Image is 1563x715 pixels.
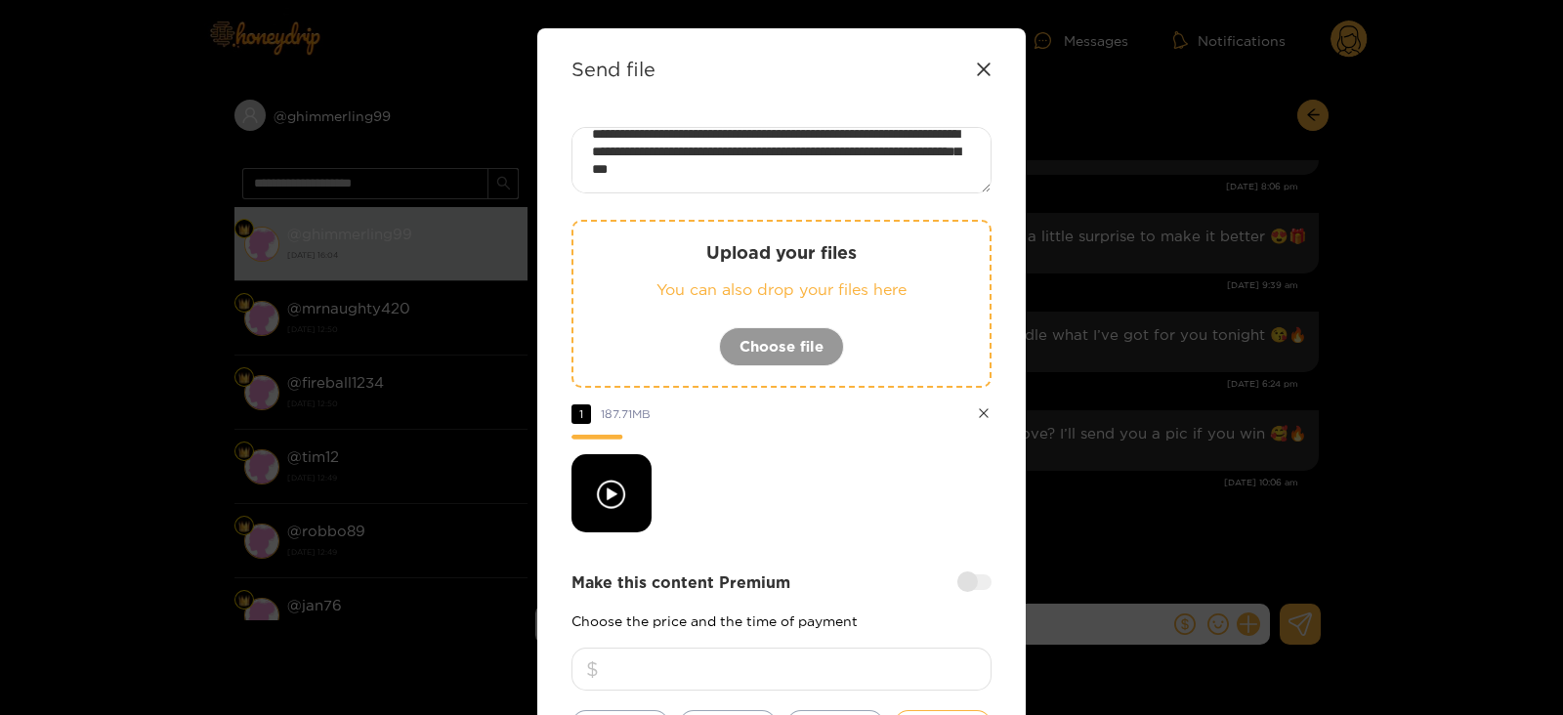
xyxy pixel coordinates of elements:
[571,571,790,594] strong: Make this content Premium
[571,58,655,80] strong: Send file
[613,278,950,301] p: You can also drop your files here
[719,327,844,366] button: Choose file
[601,407,651,420] span: 187.71 MB
[571,613,992,628] p: Choose the price and the time of payment
[571,404,591,424] span: 1
[613,241,950,264] p: Upload your files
